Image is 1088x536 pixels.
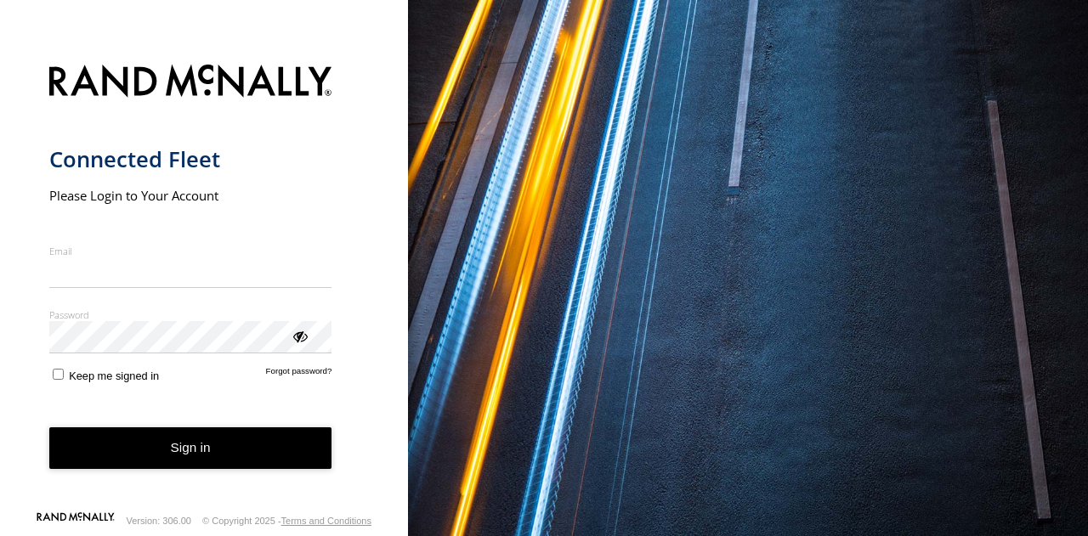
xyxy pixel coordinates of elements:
button: Sign in [49,427,332,469]
a: Terms and Conditions [281,516,371,526]
h2: Please Login to Your Account [49,187,332,204]
img: Rand McNally [49,61,332,104]
a: Visit our Website [37,512,115,529]
span: Keep me signed in [69,370,159,382]
label: Email [49,245,332,257]
div: Version: 306.00 [127,516,191,526]
div: © Copyright 2025 - [202,516,371,526]
div: ViewPassword [291,327,308,344]
form: main [49,54,360,511]
a: Forgot password? [266,366,332,382]
label: Password [49,308,332,321]
input: Keep me signed in [53,369,64,380]
h1: Connected Fleet [49,145,332,173]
